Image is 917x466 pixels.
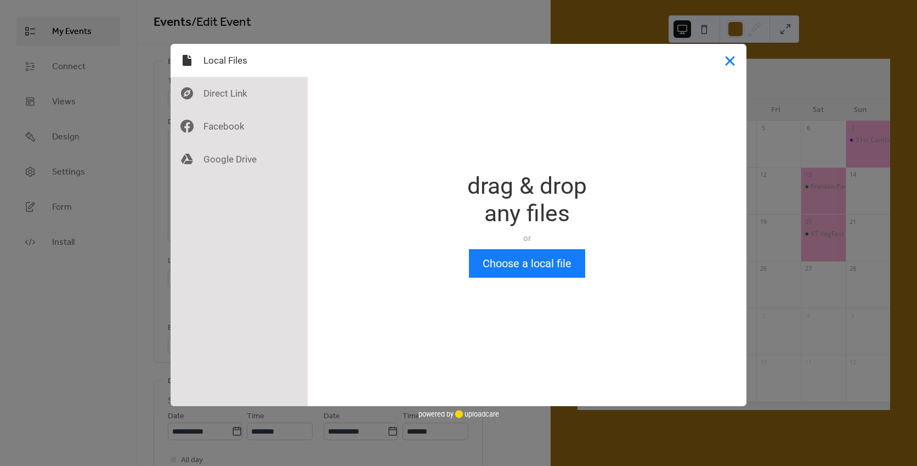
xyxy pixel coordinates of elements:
[171,77,308,110] div: Direct Link
[418,406,499,423] div: powered by
[467,172,587,227] div: drag & drop any files
[467,233,587,244] div: or
[171,44,308,77] div: Local Files
[171,143,308,176] div: Google Drive
[454,410,499,418] a: uploadcare
[714,44,746,77] button: Close
[171,110,308,143] div: Facebook
[469,249,585,278] button: Choose a local file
